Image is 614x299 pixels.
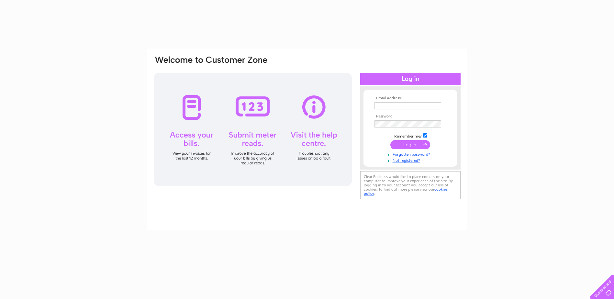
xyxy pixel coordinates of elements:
[390,140,430,149] input: Submit
[360,171,461,199] div: Clear Business would like to place cookies on your computer to improve your experience of the sit...
[373,96,448,101] th: Email Address:
[374,151,448,157] a: Forgotten password?
[373,114,448,119] th: Password:
[373,132,448,139] td: Remember me?
[364,187,447,196] a: cookies policy
[374,157,448,163] a: Not registered?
